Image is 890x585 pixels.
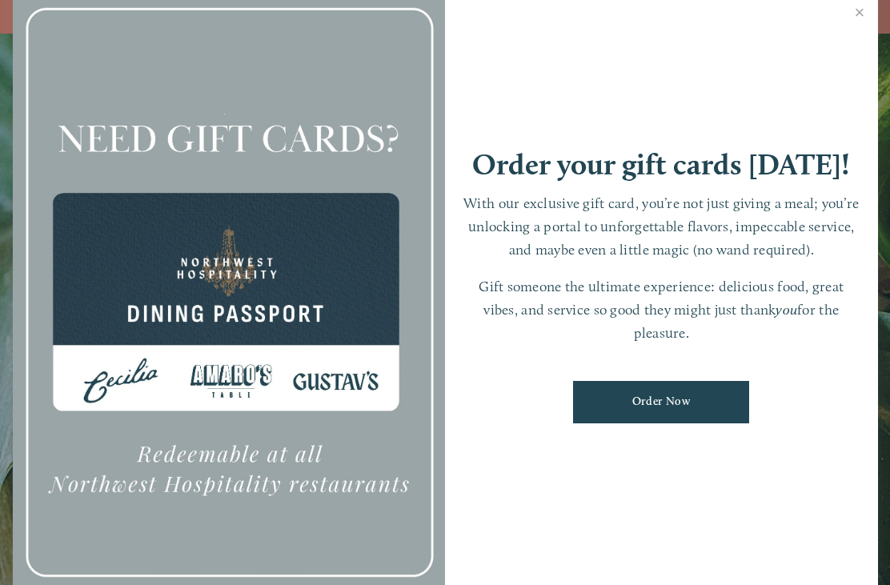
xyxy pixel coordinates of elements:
h1: Order your gift cards [DATE]! [472,150,850,179]
p: Gift someone the ultimate experience: delicious food, great vibes, and service so good they might... [461,275,862,344]
a: Order Now [573,381,749,423]
p: With our exclusive gift card, you’re not just giving a meal; you’re unlocking a portal to unforge... [461,192,862,261]
em: you [776,301,797,318]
